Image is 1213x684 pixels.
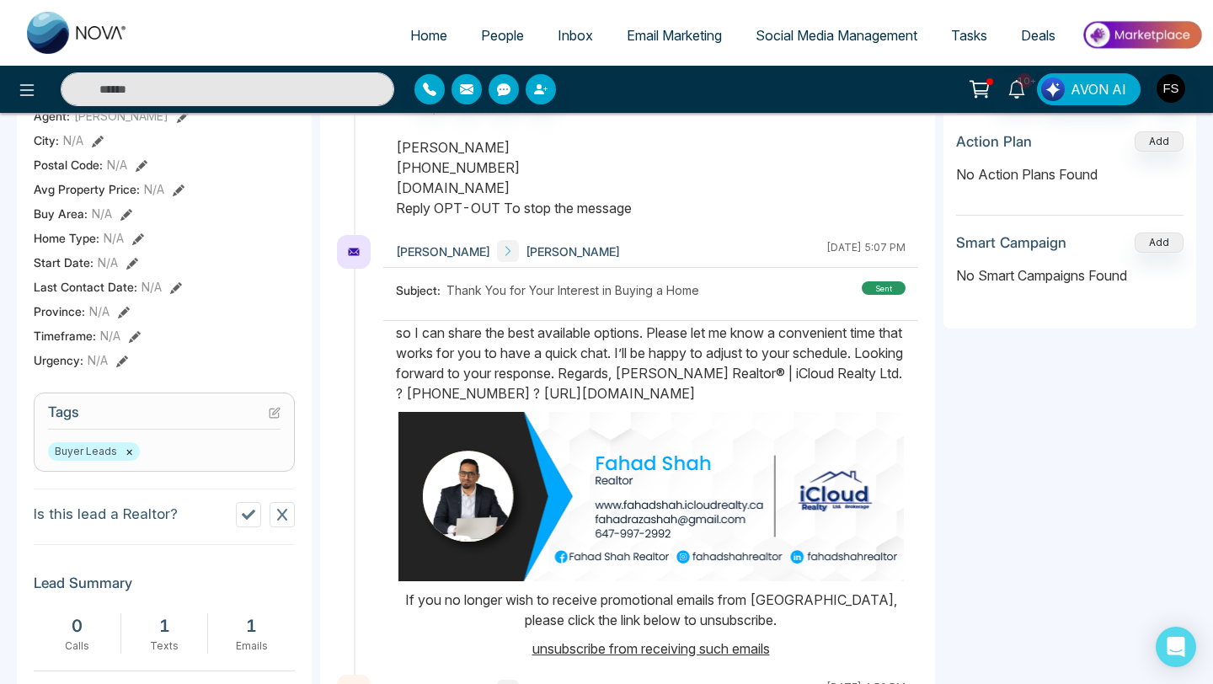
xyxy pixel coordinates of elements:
[34,229,99,247] span: Home Type :
[446,281,699,299] span: Thank You for Your Interest in Buying a Home
[410,27,447,44] span: Home
[42,639,112,654] div: Calls
[89,302,110,320] span: N/A
[34,278,137,296] span: Last Contact Date :
[396,243,490,260] span: [PERSON_NAME]
[104,229,124,247] span: N/A
[951,27,987,44] span: Tasks
[34,254,94,271] span: Start Date :
[862,281,906,295] div: sent
[396,281,446,299] span: Subject:
[610,19,739,51] a: Email Marketing
[1156,627,1196,667] div: Open Intercom Messenger
[526,243,620,260] span: [PERSON_NAME]
[48,403,281,430] h3: Tags
[34,504,178,526] p: Is this lead a Realtor?
[42,613,112,639] div: 0
[92,205,112,222] span: N/A
[1037,73,1141,105] button: AVON AI
[1157,74,1185,103] img: User Avatar
[63,131,83,149] span: N/A
[130,613,200,639] div: 1
[34,302,85,320] span: Province :
[34,327,96,345] span: Timeframe :
[1135,131,1184,152] button: Add
[956,164,1184,184] p: No Action Plans Found
[144,180,164,198] span: N/A
[216,613,286,639] div: 1
[464,19,541,51] a: People
[558,27,593,44] span: Inbox
[34,156,103,174] span: Postal Code :
[956,265,1184,286] p: No Smart Campaigns Found
[956,234,1066,251] h3: Smart Campaign
[1135,232,1184,253] button: Add
[934,19,1004,51] a: Tasks
[826,240,906,262] div: [DATE] 5:07 PM
[34,574,295,600] h3: Lead Summary
[130,639,200,654] div: Texts
[216,639,286,654] div: Emails
[107,156,127,174] span: N/A
[100,327,120,345] span: N/A
[34,107,70,125] span: Agent:
[1004,19,1072,51] a: Deals
[627,27,722,44] span: Email Marketing
[393,19,464,51] a: Home
[541,19,610,51] a: Inbox
[1071,79,1126,99] span: AVON AI
[34,180,140,198] span: Avg Property Price :
[34,131,59,149] span: City :
[997,73,1037,103] a: 10+
[739,19,934,51] a: Social Media Management
[48,442,140,461] span: Buyer Leads
[98,254,118,271] span: N/A
[1021,27,1055,44] span: Deals
[126,444,133,459] button: ×
[34,351,83,369] span: Urgency :
[88,351,108,369] span: N/A
[481,27,524,44] span: People
[756,27,917,44] span: Social Media Management
[34,205,88,222] span: Buy Area :
[1017,73,1032,88] span: 10+
[27,12,128,54] img: Nova CRM Logo
[1081,16,1203,54] img: Market-place.gif
[142,278,162,296] span: N/A
[1041,77,1065,101] img: Lead Flow
[956,133,1032,150] h3: Action Plan
[74,107,168,125] span: [PERSON_NAME]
